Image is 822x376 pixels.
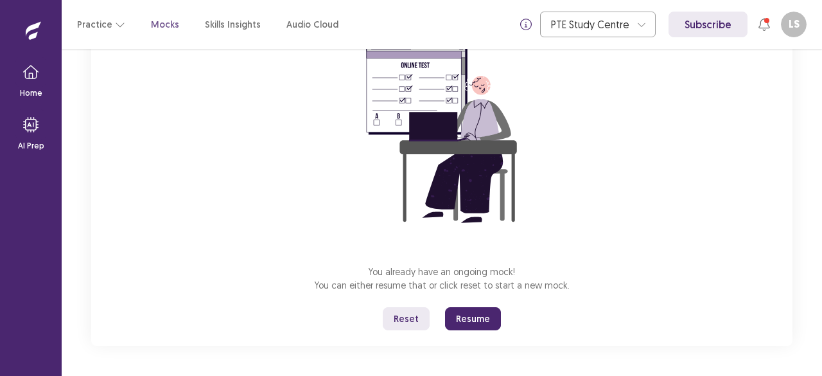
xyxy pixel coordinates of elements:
a: Skills Insights [205,18,261,31]
p: You already have an ongoing mock! You can either resume that or click reset to start a new mock. [315,265,570,292]
p: Home [20,87,42,99]
a: Mocks [151,18,179,31]
button: Reset [383,307,430,330]
button: Practice [77,13,125,36]
button: Resume [445,307,501,330]
button: LS [781,12,807,37]
a: Subscribe [669,12,748,37]
p: AI Prep [18,140,44,152]
a: Audio Cloud [286,18,338,31]
button: info [514,13,538,36]
div: PTE Study Centre [551,12,631,37]
img: attend-mock [326,18,557,249]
